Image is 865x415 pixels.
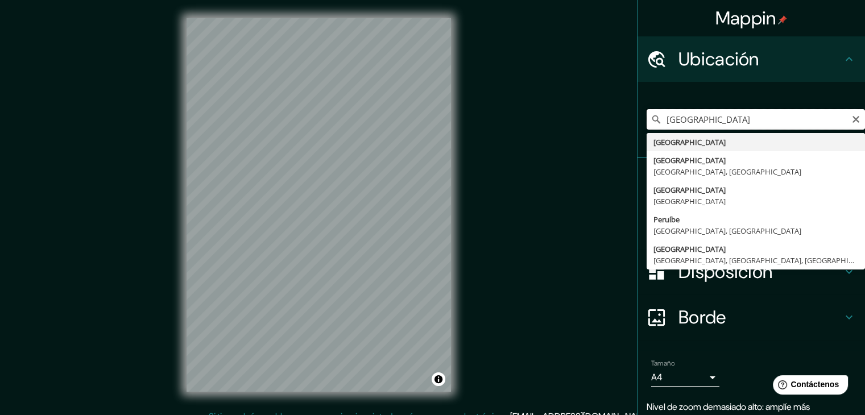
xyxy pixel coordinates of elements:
[678,47,759,71] font: Ubicación
[651,368,719,387] div: A4
[653,244,726,254] font: [GEOGRAPHIC_DATA]
[647,401,810,413] font: Nivel de zoom demasiado alto: amplíe más
[653,167,801,177] font: [GEOGRAPHIC_DATA], [GEOGRAPHIC_DATA]
[638,36,865,82] div: Ubicación
[187,18,451,392] canvas: Mapa
[653,137,726,147] font: [GEOGRAPHIC_DATA]
[638,294,865,340] div: Borde
[678,260,772,284] font: Disposición
[647,109,865,130] input: Elige tu ciudad o zona
[653,196,726,206] font: [GEOGRAPHIC_DATA]
[651,371,663,383] font: A4
[653,155,726,165] font: [GEOGRAPHIC_DATA]
[638,204,865,249] div: Estilo
[432,372,445,386] button: Activar o desactivar atribución
[851,113,860,124] button: Claro
[638,249,865,294] div: Disposición
[715,6,776,30] font: Mappin
[764,371,852,402] iframe: Lanzador de widgets de ayuda
[638,158,865,204] div: Patas
[653,226,801,236] font: [GEOGRAPHIC_DATA], [GEOGRAPHIC_DATA]
[651,359,674,368] font: Tamaño
[678,305,726,329] font: Borde
[653,214,680,225] font: Peruíbe
[653,185,726,195] font: [GEOGRAPHIC_DATA]
[778,15,787,24] img: pin-icon.png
